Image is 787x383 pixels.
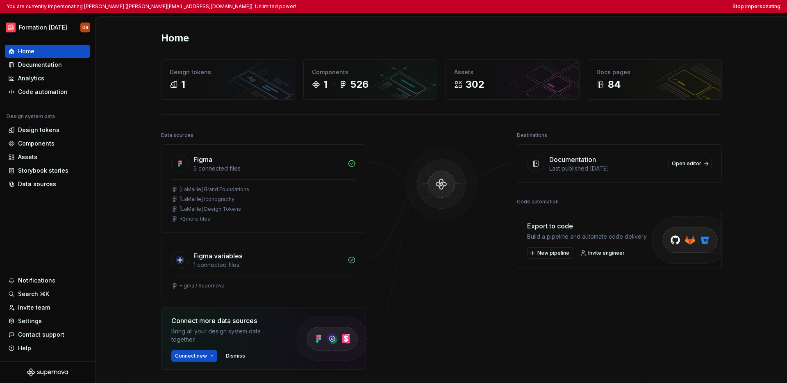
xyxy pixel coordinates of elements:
[5,287,90,301] button: Search ⌘K
[18,126,59,134] div: Design tokens
[226,353,245,359] span: Dismiss
[18,344,31,352] div: Help
[18,331,64,339] div: Contact support
[732,3,780,10] button: Stop impersonating
[18,166,68,175] div: Storybook stories
[18,180,56,188] div: Data sources
[180,206,241,212] div: [LaMaille] Design Tokens
[193,251,242,261] div: Figma variables
[171,327,282,344] div: Bring all your design system data together.
[350,78,368,91] div: 526
[5,315,90,328] a: Settings
[18,88,68,96] div: Code automation
[18,139,55,148] div: Components
[18,276,55,285] div: Notifications
[6,23,16,32] img: f15b4b9a-d43c-4bd8-bdfb-9b20b89b7814.png
[549,164,663,173] div: Last published [DATE]
[5,85,90,98] a: Code automation
[161,32,189,45] h2: Home
[527,247,573,259] button: New pipeline
[527,233,648,241] div: Build a pipeline and automate code delivery.
[82,24,89,31] div: DR
[5,274,90,287] button: Notifications
[2,18,93,36] button: Formation [DATE]DR
[180,186,249,193] div: [LaMaille] Brand Foundations
[19,23,67,32] div: Formation [DATE]
[5,164,90,177] a: Storybook stories
[222,350,249,362] button: Dismiss
[5,342,90,355] button: Help
[193,164,343,173] div: 5 connected files
[596,68,713,76] div: Docs pages
[668,158,712,169] a: Open editor
[446,59,580,100] a: Assets302
[454,68,571,76] div: Assets
[537,250,569,256] span: New pipeline
[303,59,437,100] a: Components1526
[608,78,621,91] div: 84
[5,58,90,71] a: Documentation
[578,247,628,259] a: Invite engineer
[161,144,366,233] a: Figma5 connected files[LaMaille] Brand Foundations[LaMaille] Iconography[LaMaille] Design Tokens+...
[549,155,596,164] div: Documentation
[171,350,217,362] button: Connect new
[171,316,282,326] div: Connect more data sources
[517,130,547,141] div: Destinations
[672,160,701,167] span: Open editor
[5,178,90,191] a: Data sources
[7,113,55,120] div: Design system data
[170,68,287,76] div: Design tokens
[527,221,648,231] div: Export to code
[5,137,90,150] a: Components
[517,196,559,207] div: Code automation
[5,328,90,341] button: Contact support
[588,59,722,100] a: Docs pages84
[181,78,185,91] div: 1
[18,47,34,55] div: Home
[18,303,50,312] div: Invite team
[5,45,90,58] a: Home
[161,241,366,299] a: Figma variables1 connected filesFigma / Supernova
[466,78,484,91] div: 302
[5,301,90,314] a: Invite team
[180,216,210,222] div: + 2 more files
[18,317,42,325] div: Settings
[5,123,90,137] a: Design tokens
[18,61,62,69] div: Documentation
[588,250,625,256] span: Invite engineer
[193,261,343,269] div: 1 connected files
[18,153,37,161] div: Assets
[312,68,429,76] div: Components
[5,72,90,85] a: Analytics
[161,59,295,100] a: Design tokens1
[180,196,234,203] div: [LaMaille] Iconography
[18,290,49,298] div: Search ⌘K
[175,353,207,359] span: Connect new
[18,74,44,82] div: Analytics
[27,368,68,376] svg: Supernova Logo
[161,130,193,141] div: Data sources
[5,150,90,164] a: Assets
[180,283,225,289] div: Figma / Supernova
[323,78,328,91] div: 1
[7,3,296,10] p: You are currently impersonating [PERSON_NAME] ([PERSON_NAME][EMAIL_ADDRESS][DOMAIN_NAME]). Unlimi...
[193,155,212,164] div: Figma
